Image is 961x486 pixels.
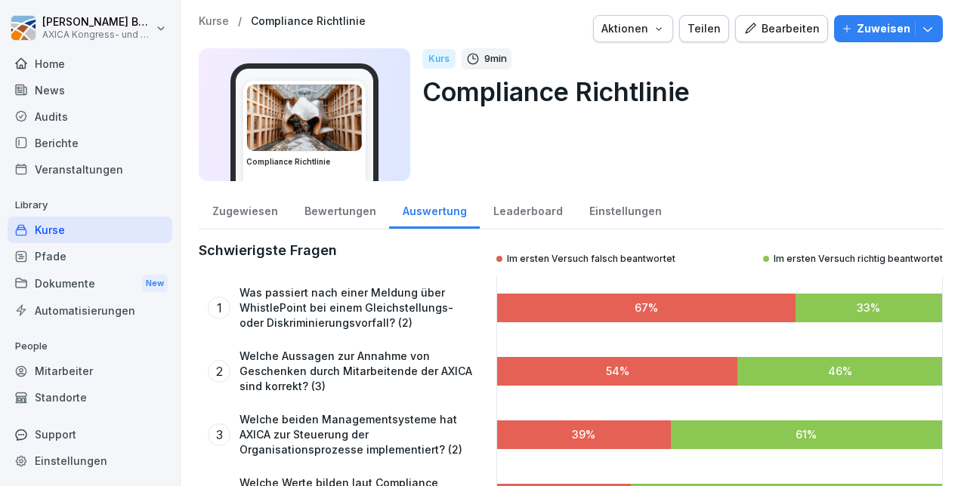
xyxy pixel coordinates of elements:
[389,190,480,229] a: Auswertung
[8,297,172,324] a: Automatisierungen
[291,190,389,229] a: Bewertungen
[8,269,172,297] div: Dokumente
[743,20,820,37] div: Bearbeiten
[8,217,172,243] a: Kurse
[507,253,675,265] p: Im ersten Versuch falsch beantwortet
[593,15,673,42] button: Aktionen
[8,384,172,411] a: Standorte
[238,15,242,28] p: /
[601,20,665,37] div: Aktionen
[576,190,675,229] a: Einstellungen
[857,20,910,37] p: Zuweisen
[8,130,172,156] a: Berichte
[142,275,168,292] div: New
[484,51,507,66] p: 9 min
[239,412,480,457] p: Welche beiden Managementsysteme hat AXICA zur Steuerung der Organisationsprozesse implementiert? (2)
[199,190,291,229] a: Zugewiesen
[199,241,337,260] h2: Schwierigste Fragen
[8,193,172,217] p: Library
[480,190,576,229] a: Leaderboard
[774,253,943,265] p: Im ersten Versuch richtig beantwortet
[208,297,230,319] div: 1
[8,156,172,183] a: Veranstaltungen
[251,15,366,28] a: Compliance Richtlinie
[208,360,230,383] div: 2
[422,49,456,69] div: Kurs
[8,334,172,358] p: People
[239,349,480,394] p: Welche Aussagen zur Annahme von Geschenken durch Mitarbeitende der AXICA sind korrekt? (3)
[679,15,729,42] button: Teilen
[42,29,153,40] p: AXICA Kongress- und Tagungszentrum Pariser Platz 3 GmbH
[8,77,172,103] a: News
[239,285,480,331] p: Was passiert nach einer Meldung über WhistlePoint bei einem Gleichstellungs- oder Diskriminierung...
[8,269,172,297] a: DokumenteNew
[8,421,172,448] div: Support
[8,243,172,269] a: Pfade
[199,15,229,28] a: Kurse
[8,358,172,384] a: Mitarbeiter
[735,15,828,42] button: Bearbeiten
[834,15,943,42] button: Zuweisen
[247,85,362,151] img: m6azt6by63mj5b74vcaonl5f.png
[42,16,153,29] p: [PERSON_NAME] Buttgereit
[8,103,172,130] a: Audits
[8,51,172,77] a: Home
[422,72,931,111] p: Compliance Richtlinie
[8,448,172,474] a: Einstellungen
[246,156,363,168] h3: Compliance Richtlinie
[208,423,230,446] div: 3
[688,20,721,37] div: Teilen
